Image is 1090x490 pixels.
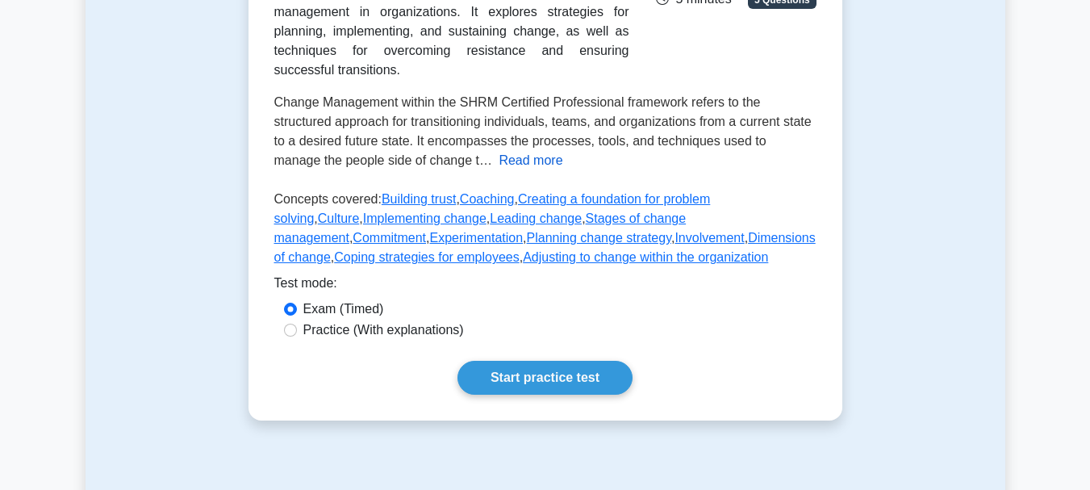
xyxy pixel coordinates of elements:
[274,274,816,299] div: Test mode:
[274,211,687,245] a: Stages of change management
[429,231,523,245] a: Experimentation
[457,361,633,395] a: Start practice test
[274,95,812,167] span: Change Management within the SHRM Certified Professional framework refers to the structured appro...
[382,192,457,206] a: Building trust
[303,299,384,319] label: Exam (Timed)
[527,231,671,245] a: Planning change strategy
[334,250,519,264] a: Coping strategies for employees
[674,231,744,245] a: Involvement
[303,320,464,340] label: Practice (With explanations)
[490,211,582,225] a: Leading change
[363,211,487,225] a: Implementing change
[274,190,816,274] p: Concepts covered: , , , , , , , , , , , , ,
[353,231,426,245] a: Commitment
[318,211,360,225] a: Culture
[499,151,562,170] button: Read more
[460,192,515,206] a: Coaching
[523,250,768,264] a: Adjusting to change within the organization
